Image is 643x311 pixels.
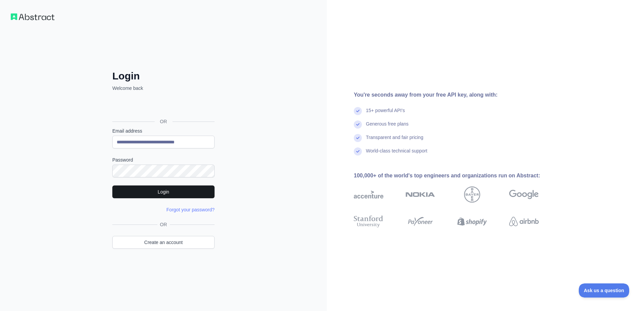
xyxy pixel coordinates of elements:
[354,147,362,155] img: check mark
[354,186,383,203] img: accenture
[366,107,405,120] div: 15+ powerful API's
[366,147,427,161] div: World-class technical support
[166,207,215,212] a: Forgot your password?
[112,157,215,163] label: Password
[354,120,362,129] img: check mark
[157,221,170,228] span: OR
[464,186,480,203] img: bayer
[11,13,54,20] img: Workflow
[406,214,435,229] img: payoneer
[112,236,215,249] a: Create an account
[112,185,215,198] button: Login
[112,128,215,134] label: Email address
[509,186,539,203] img: google
[366,134,423,147] div: Transparent and fair pricing
[406,186,435,203] img: nokia
[579,283,630,298] iframe: Toggle Customer Support
[109,99,217,114] iframe: Schaltfläche „Über Google anmelden“
[366,120,409,134] div: Generous free plans
[354,91,560,99] div: You're seconds away from your free API key, along with:
[354,172,560,180] div: 100,000+ of the world's top engineers and organizations run on Abstract:
[354,214,383,229] img: stanford university
[509,214,539,229] img: airbnb
[354,107,362,115] img: check mark
[155,118,173,125] span: OR
[112,70,215,82] h2: Login
[354,134,362,142] img: check mark
[457,214,487,229] img: shopify
[112,85,215,92] p: Welcome back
